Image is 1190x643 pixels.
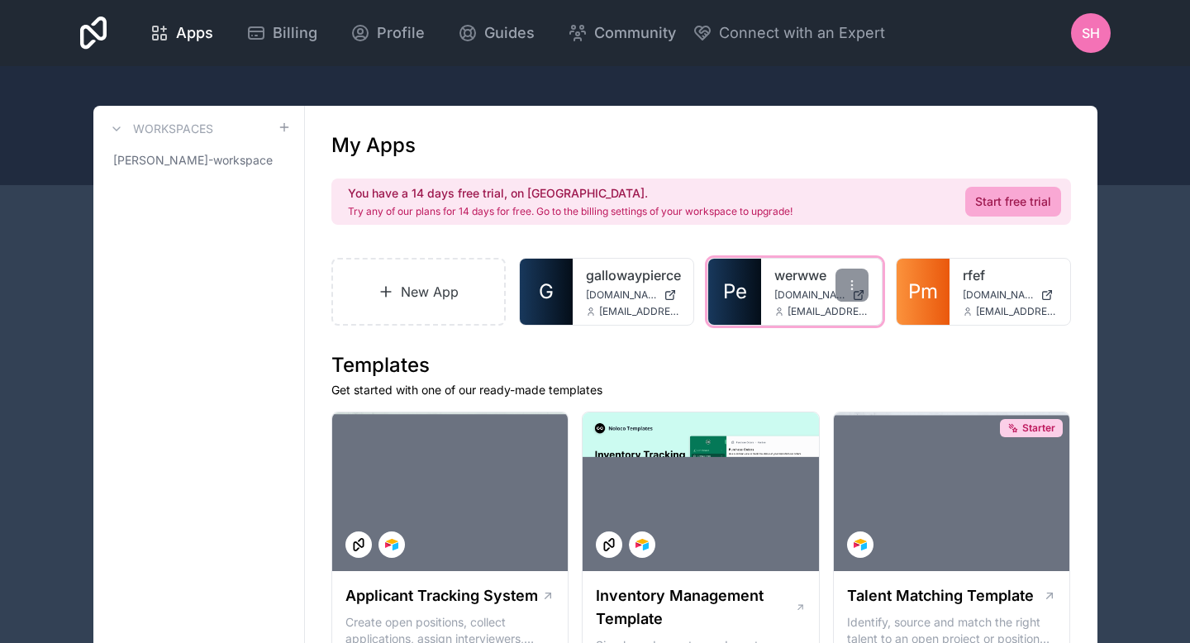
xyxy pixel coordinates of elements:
[847,584,1034,607] h1: Talent Matching Template
[113,152,273,169] span: [PERSON_NAME]-workspace
[963,288,1034,302] span: [DOMAIN_NAME]
[1022,422,1055,435] span: Starter
[331,258,507,326] a: New App
[520,259,573,325] a: G
[273,21,317,45] span: Billing
[385,538,398,551] img: Airtable Logo
[345,584,538,607] h1: Applicant Tracking System
[133,121,213,137] h3: Workspaces
[693,21,885,45] button: Connect with an Expert
[719,21,885,45] span: Connect with an Expert
[594,21,676,45] span: Community
[976,305,1057,318] span: [EMAIL_ADDRESS][DOMAIN_NAME]
[348,185,793,202] h2: You have a 14 days free trial, on [GEOGRAPHIC_DATA].
[331,352,1071,379] h1: Templates
[854,538,867,551] img: Airtable Logo
[774,265,869,285] a: werwwe
[774,288,845,302] span: [DOMAIN_NAME]
[1134,587,1173,626] iframe: Intercom live chat
[233,15,331,51] a: Billing
[963,265,1057,285] a: rfef
[963,288,1057,302] a: [DOMAIN_NAME]
[599,305,680,318] span: [EMAIL_ADDRESS][DOMAIN_NAME]
[555,15,689,51] a: Community
[331,132,416,159] h1: My Apps
[337,15,438,51] a: Profile
[136,15,226,51] a: Apps
[965,187,1061,217] a: Start free trial
[586,265,680,285] a: gallowaypierce
[445,15,548,51] a: Guides
[377,21,425,45] span: Profile
[176,21,213,45] span: Apps
[723,279,747,305] span: Pe
[539,279,554,305] span: G
[1082,23,1100,43] span: sh
[908,279,938,305] span: Pm
[107,119,213,139] a: Workspaces
[348,205,793,218] p: Try any of our plans for 14 days for free. Go to the billing settings of your workspace to upgrade!
[897,259,950,325] a: Pm
[708,259,761,325] a: Pe
[586,288,657,302] span: [DOMAIN_NAME]
[331,382,1071,398] p: Get started with one of our ready-made templates
[586,288,680,302] a: [DOMAIN_NAME]
[107,145,291,175] a: [PERSON_NAME]-workspace
[774,288,869,302] a: [DOMAIN_NAME]
[484,21,535,45] span: Guides
[635,538,649,551] img: Airtable Logo
[788,305,869,318] span: [EMAIL_ADDRESS][DOMAIN_NAME]
[596,584,794,631] h1: Inventory Management Template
